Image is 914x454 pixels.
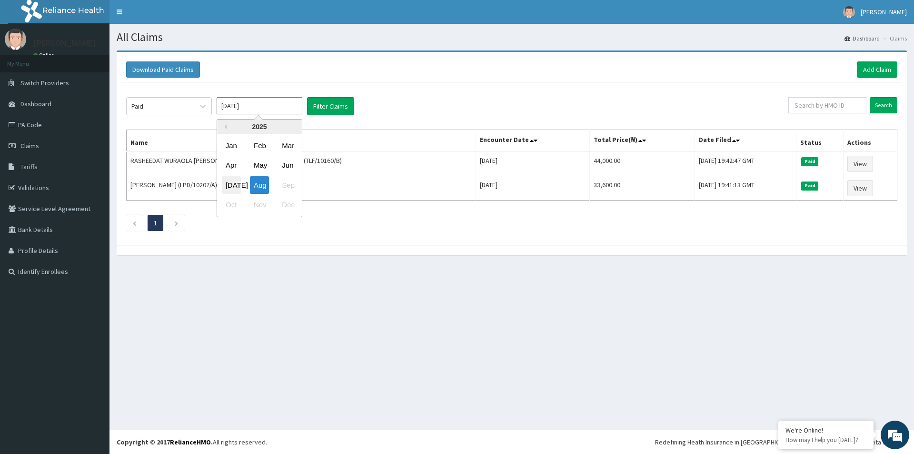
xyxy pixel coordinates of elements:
th: Actions [843,130,897,152]
td: [DATE] [476,176,589,201]
span: We're online! [55,120,131,216]
div: Choose July 2025 [222,176,241,194]
a: View [847,156,873,172]
button: Download Paid Claims [126,61,200,78]
button: Previous Year [222,124,227,129]
button: Filter Claims [307,97,354,115]
td: RASHEEDAT WURAOLA [PERSON_NAME][DEMOGRAPHIC_DATA] (TLF/10160/B) [127,151,476,176]
span: Claims [20,141,39,150]
input: Search [870,97,897,113]
div: Choose May 2025 [250,157,269,174]
footer: All rights reserved. [109,430,914,454]
th: Status [796,130,844,152]
div: Paid [131,101,143,111]
span: Paid [801,157,818,166]
div: Choose January 2025 [222,137,241,154]
div: Choose April 2025 [222,157,241,174]
span: Tariffs [20,162,38,171]
div: Choose February 2025 [250,137,269,154]
input: Select Month and Year [217,97,302,114]
div: month 2025-08 [217,136,302,215]
div: Choose June 2025 [278,157,297,174]
div: Redefining Heath Insurance in [GEOGRAPHIC_DATA] using Telemedicine and Data Science! [655,437,907,447]
li: Claims [881,34,907,42]
a: Previous page [132,219,137,227]
strong: Copyright © 2017 . [117,438,213,446]
span: [PERSON_NAME] [861,8,907,16]
a: View [847,180,873,196]
img: User Image [5,29,26,50]
td: [DATE] 19:41:13 GMT [695,176,796,201]
th: Name [127,130,476,152]
a: Next page [174,219,179,227]
p: How may I help you today? [785,436,866,444]
div: 2025 [217,120,302,134]
a: Page 1 is your current page [154,219,157,227]
span: Dashboard [20,100,51,108]
td: 33,600.00 [589,176,695,201]
a: Add Claim [857,61,897,78]
textarea: Type your message and hit 'Enter' [5,260,181,293]
h1: All Claims [117,31,907,43]
a: Online [33,52,56,59]
input: Search by HMO ID [788,97,866,113]
a: Dashboard [844,34,880,42]
td: [DATE] 19:42:47 GMT [695,151,796,176]
td: 44,000.00 [589,151,695,176]
span: Paid [801,182,818,190]
td: [DATE] [476,151,589,176]
div: We're Online! [785,426,866,434]
th: Encounter Date [476,130,589,152]
div: Chat with us now [50,53,160,66]
a: RelianceHMO [170,438,211,446]
th: Total Price(₦) [589,130,695,152]
div: Choose March 2025 [278,137,297,154]
p: [PERSON_NAME] [33,39,96,47]
img: d_794563401_company_1708531726252_794563401 [18,48,39,71]
img: User Image [843,6,855,18]
span: Switch Providers [20,79,69,87]
div: Minimize live chat window [156,5,179,28]
th: Date Filed [695,130,796,152]
td: [PERSON_NAME] (LPD/10207/A) [127,176,476,201]
div: Choose August 2025 [250,176,269,194]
